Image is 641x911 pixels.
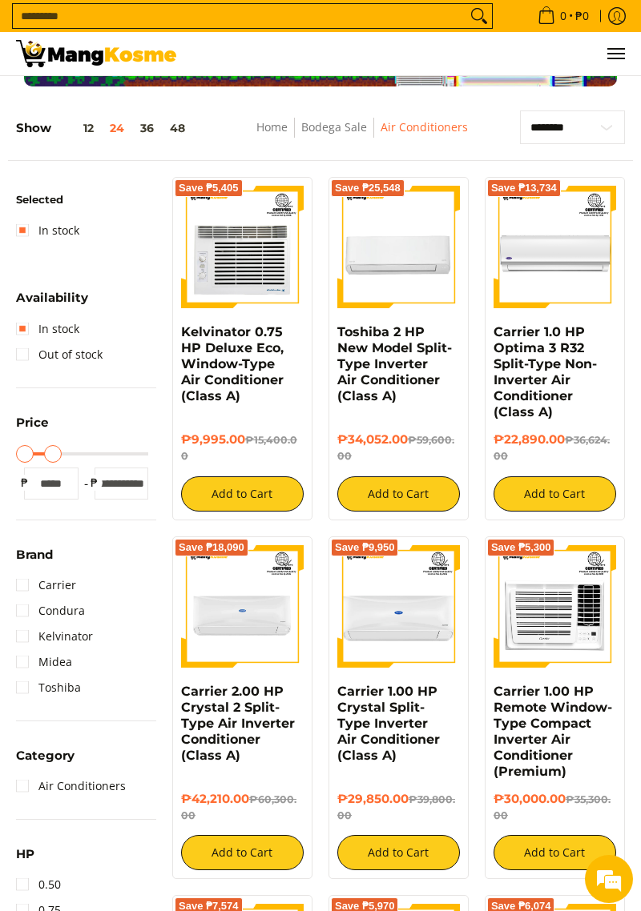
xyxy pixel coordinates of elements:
a: Carrier 1.0 HP Optima 3 R32 Split-Type Non-Inverter Air Conditioner (Class A) [494,324,597,419]
h6: ₱30,000.00 [494,792,616,824]
a: Out of stock [16,342,103,367]
img: Carrier 1.0 HP Optima 3 R32 Split-Type Non-Inverter Air Conditioner (Class A) [494,186,616,308]
button: Add to Cart [494,476,616,512]
a: Carrier 1.00 HP Crystal Split-Type Inverter Air Conditioner (Class A) [337,684,440,763]
a: Air Conditioners [381,119,468,134]
h6: ₱9,995.00 [181,432,304,464]
summary: Open [16,848,34,872]
h5: Show [16,121,193,136]
h6: ₱29,850.00 [337,792,460,824]
del: ₱59,600.00 [337,434,454,462]
summary: Open [16,548,53,572]
span: Category [16,749,75,761]
img: Carrier 2.00 HP Crystal 2 Split-Type Air Inverter Conditioner (Class A) [181,545,304,668]
span: HP [16,848,34,860]
img: Carrier 1.00 HP Crystal Split-Type Inverter Air Conditioner (Class A) [337,545,460,668]
a: Kelvinator 0.75 HP Deluxe Eco, Window-Type Air Conditioner (Class A) [181,324,284,403]
span: Save ₱13,734 [491,183,557,193]
del: ₱36,624.00 [494,434,610,462]
span: Save ₱6,074 [491,901,551,911]
button: Add to Cart [181,476,304,512]
span: Brand [16,548,53,560]
button: Menu [606,32,625,75]
span: Save ₱5,405 [179,183,239,193]
span: Save ₱25,548 [335,183,401,193]
del: ₱39,800.00 [337,793,455,821]
img: Kelvinator 0.75 HP Deluxe Eco, Window-Type Air Conditioner (Class A) [181,186,304,308]
h6: ₱42,210.00 [181,792,304,824]
del: ₱35,300.00 [494,793,611,821]
span: ₱ [87,475,103,491]
button: 48 [162,122,193,134]
nav: Main Menu [192,32,625,75]
a: Air Conditioners [16,773,126,799]
a: Condura [16,598,85,624]
a: Midea [16,649,72,675]
span: Availability [16,291,88,303]
button: Add to Cart [181,835,304,870]
del: ₱60,300.00 [181,793,296,821]
a: Carrier [16,572,76,598]
button: Add to Cart [337,835,460,870]
a: Kelvinator [16,624,93,649]
button: 12 [51,122,102,134]
button: 36 [132,122,162,134]
del: ₱15,400.00 [181,434,297,462]
ul: Customer Navigation [192,32,625,75]
button: 24 [102,122,132,134]
span: ₱ [16,475,32,491]
button: Add to Cart [337,476,460,512]
a: Bodega Sale [301,119,367,134]
button: Search [466,4,492,28]
a: 0.50 [16,872,61,897]
span: Save ₱18,090 [179,543,244,552]
nav: Breadcrumbs [221,118,503,154]
summary: Open [16,416,49,440]
h6: ₱22,890.00 [494,432,616,464]
img: Carrier 1.00 HP Remote Window-Type Compact Inverter Air Conditioner (Premium) [494,545,616,668]
summary: Open [16,291,88,315]
span: Save ₱9,950 [335,543,395,552]
a: Carrier 1.00 HP Remote Window-Type Compact Inverter Air Conditioner (Premium) [494,684,612,779]
a: Home [256,119,288,134]
span: Price [16,416,49,428]
a: Toshiba 2 HP New Model Split-Type Inverter Air Conditioner (Class A) [337,324,452,403]
h6: Selected [16,193,156,206]
span: ₱0 [573,10,591,22]
img: Bodega Sale Aircon l Mang Kosme: Home Appliances Warehouse Sale [16,40,176,67]
span: Save ₱7,574 [179,901,239,911]
summary: Open [16,749,75,773]
span: 0 [558,10,569,22]
h6: ₱34,052.00 [337,432,460,464]
a: In stock [16,316,79,342]
img: Toshiba 2 HP New Model Split-Type Inverter Air Conditioner (Class A) [337,186,460,308]
span: • [533,7,594,25]
button: Add to Cart [494,835,616,870]
a: Toshiba [16,675,81,700]
a: In stock [16,218,79,243]
span: Save ₱5,300 [491,543,551,552]
a: Carrier 2.00 HP Crystal 2 Split-Type Air Inverter Conditioner (Class A) [181,684,295,763]
span: Save ₱5,970 [335,901,395,911]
